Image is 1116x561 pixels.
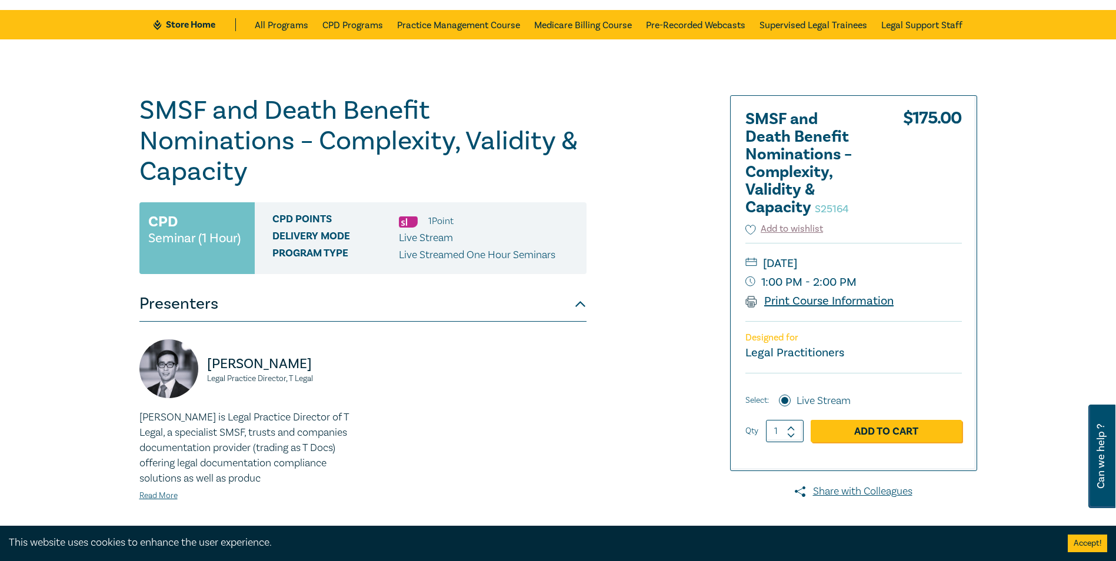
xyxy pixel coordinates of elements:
[139,410,356,486] p: [PERSON_NAME] is Legal Practice Director of T Legal, a specialist SMSF, trusts and companies docu...
[811,420,962,442] a: Add to Cart
[745,254,962,273] small: [DATE]
[207,355,356,373] p: [PERSON_NAME]
[745,222,824,236] button: Add to wishlist
[9,535,1050,550] div: This website uses cookies to enhance the user experience.
[148,211,178,232] h3: CPD
[730,484,977,499] a: Share with Colleagues
[428,213,454,229] li: 1 Point
[139,95,587,187] h1: SMSF and Death Benefit Nominations – Complexity, Validity & Capacity
[745,273,962,292] small: 1:00 PM - 2:00 PM
[745,425,758,438] label: Qty
[154,18,235,31] a: Store Home
[759,10,867,39] a: Supervised Legal Trainees
[399,248,555,263] p: Live Streamed One Hour Seminars
[881,10,962,39] a: Legal Support Staff
[646,10,745,39] a: Pre-Recorded Webcasts
[322,10,383,39] a: CPD Programs
[797,393,851,409] label: Live Stream
[272,231,399,246] span: Delivery Mode
[397,10,520,39] a: Practice Management Course
[745,394,769,407] span: Select:
[766,420,804,442] input: 1
[745,111,875,216] h2: SMSF and Death Benefit Nominations – Complexity, Validity & Capacity
[148,232,241,244] small: Seminar (1 Hour)
[745,332,962,343] p: Designed for
[139,339,198,398] img: https://s3.ap-southeast-2.amazonaws.com/leo-cussen-store-production-content/Contacts/Terence%20Wo...
[139,286,587,322] button: Presenters
[399,231,453,245] span: Live Stream
[1068,535,1107,552] button: Accept cookies
[1095,412,1107,501] span: Can we help ?
[745,345,844,360] small: Legal Practitioners
[903,111,962,222] div: $ 175.00
[207,375,356,383] small: Legal Practice Director, T Legal
[815,202,849,216] small: S25164
[745,293,894,309] a: Print Course Information
[255,10,308,39] a: All Programs
[272,248,399,263] span: Program type
[139,490,178,501] a: Read More
[272,213,399,229] span: CPD Points
[534,10,632,39] a: Medicare Billing Course
[399,216,418,228] img: Substantive Law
